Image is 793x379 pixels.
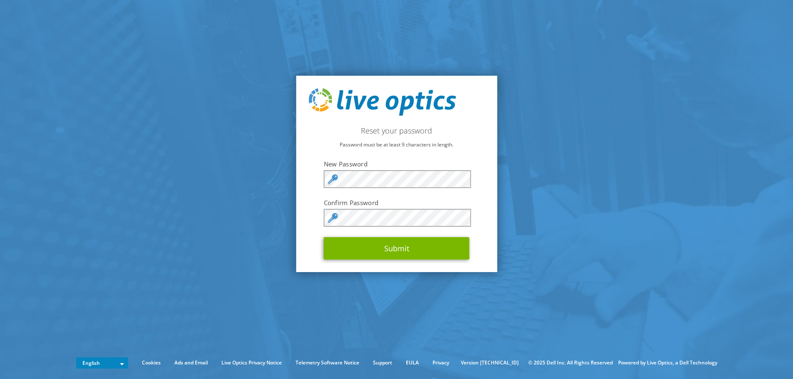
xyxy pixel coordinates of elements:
[426,358,455,367] a: Privacy
[400,358,425,367] a: EULA
[289,358,365,367] a: Telemetry Software Notice
[215,358,288,367] a: Live Optics Privacy Notice
[618,358,717,367] li: Powered by Live Optics, a Dell Technology
[308,88,456,116] img: live_optics_svg.svg
[308,140,485,149] p: Password must be at least 9 characters in length.
[367,358,398,367] a: Support
[136,358,167,367] a: Cookies
[524,358,617,367] li: © 2025 Dell Inc. All Rights Reserved
[324,198,470,207] label: Confirm Password
[308,126,485,135] h2: Reset your password
[168,358,214,367] a: Ads and Email
[324,160,470,168] label: New Password
[457,358,523,367] li: Version [TECHNICAL_ID]
[324,237,470,260] button: Submit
